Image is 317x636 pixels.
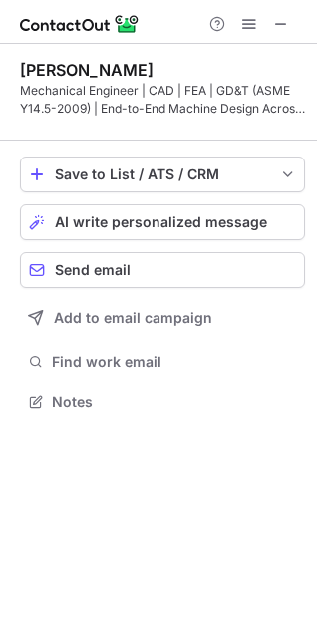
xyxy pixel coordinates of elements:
button: AI write personalized message [20,204,305,240]
button: Send email [20,252,305,288]
div: Save to List / ATS / CRM [55,166,270,182]
button: save-profile-one-click [20,157,305,192]
button: Find work email [20,348,305,376]
span: Send email [55,262,131,278]
span: Find work email [52,353,297,371]
button: Notes [20,388,305,416]
span: Add to email campaign [54,310,212,326]
button: Add to email campaign [20,300,305,336]
span: AI write personalized message [55,214,267,230]
img: ContactOut v5.3.10 [20,12,140,36]
div: [PERSON_NAME] [20,60,154,80]
span: Notes [52,393,297,411]
div: Mechanical Engineer | CAD | FEA | GD&T (ASME Y14.5-2009) | End-to-End Machine Design Across the M... [20,82,305,118]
